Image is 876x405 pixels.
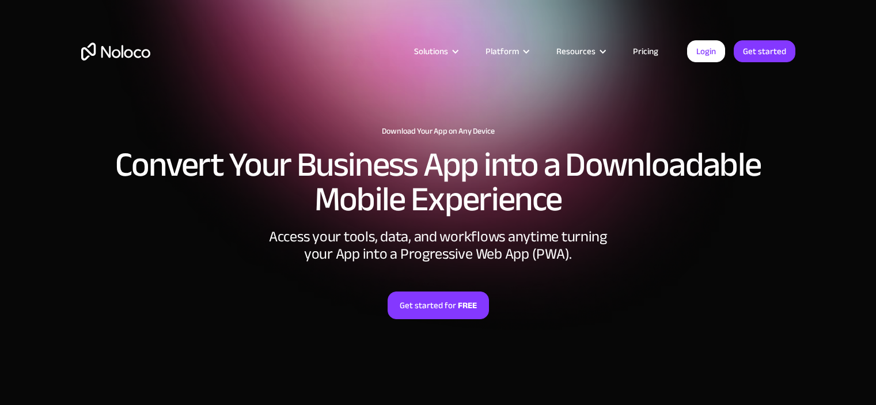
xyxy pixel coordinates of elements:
div: Solutions [414,44,448,59]
strong: FREE [458,298,477,313]
h1: Download Your App on Any Device [81,127,795,136]
div: Platform [486,44,519,59]
a: Get started [734,40,795,62]
a: Login [687,40,725,62]
a: Get started forFREE [388,292,489,319]
h2: Convert Your Business App into a Downloadable Mobile Experience [81,147,795,217]
div: Resources [542,44,619,59]
a: Pricing [619,44,673,59]
a: home [81,43,150,60]
div: Access your tools, data, and workflows anytime turning your App into a Progressive Web App (PWA). [266,228,611,263]
div: Solutions [400,44,471,59]
div: Resources [556,44,596,59]
div: Platform [471,44,542,59]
